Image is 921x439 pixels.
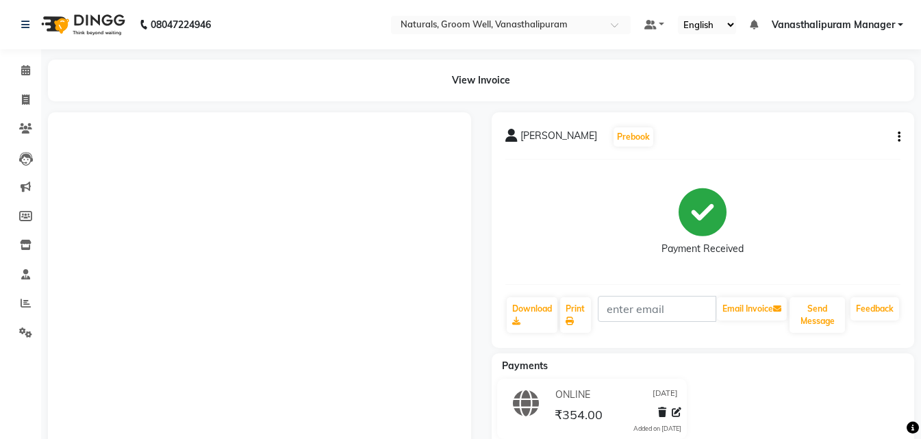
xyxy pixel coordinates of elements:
[507,297,557,333] a: Download
[520,129,597,148] span: [PERSON_NAME]
[560,297,592,333] a: Print
[35,5,129,44] img: logo
[653,388,678,402] span: [DATE]
[850,297,899,321] a: Feedback
[502,360,548,372] span: Payments
[661,242,744,256] div: Payment Received
[48,60,914,101] div: View Invoice
[555,407,603,426] span: ₹354.00
[598,296,716,322] input: enter email
[633,424,681,434] div: Added on [DATE]
[555,388,590,402] span: ONLINE
[151,5,211,44] b: 08047224946
[717,297,787,321] button: Email Invoice
[790,297,845,333] button: Send Message
[772,18,895,32] span: Vanasthalipuram Manager
[614,127,653,147] button: Prebook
